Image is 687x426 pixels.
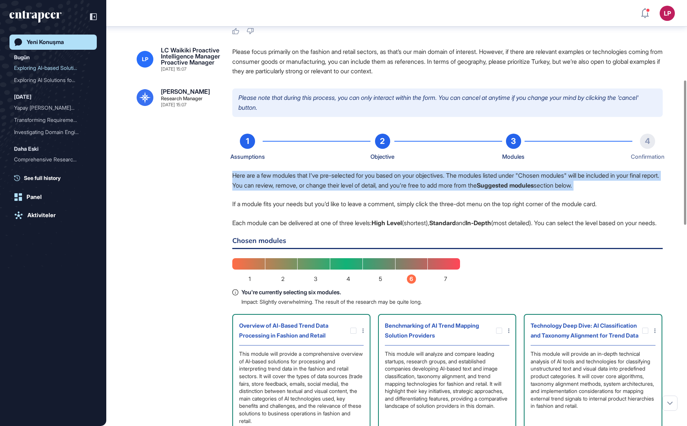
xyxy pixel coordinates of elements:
[9,35,97,50] a: Yeni Konuşma
[232,47,663,76] div: Please focus primarily on the fashion and retail sectors, as that’s our main domain of interest. ...
[14,74,86,86] div: Exploring AI Solutions fo...
[14,53,30,62] div: Bugün
[239,350,364,424] div: This module will provide a comprehensive overview of AI-based solutions for processing and interp...
[9,208,97,223] a: Aktiviteler
[240,134,255,149] div: 1
[407,275,416,284] span: 6
[14,92,32,101] div: [DATE]
[232,237,663,249] h6: Chosen modules
[660,6,675,21] button: LP
[27,212,56,219] div: Aktiviteler
[230,152,265,162] div: Assumptions
[14,102,86,114] div: Yapay [PERSON_NAME]...
[347,275,350,284] span: 4
[27,194,42,200] div: Panel
[477,181,534,189] b: Suggested modules
[14,102,92,114] div: Yapay Zeka Tabanlı Yazılım Mühendisliği ve Ajan Tabanlı Yazılım Geliştirme Yaşam Döngüsü ile Gere...
[142,56,148,62] span: LP
[14,153,92,166] div: Comprehensive Research Report on AI-Based Software Engineering (AI-SWE) and Its Current Trends
[9,11,61,23] div: entrapeer-logo
[161,67,186,71] div: [DATE] 15:07
[161,96,203,101] div: Research Manager
[161,88,210,95] div: [PERSON_NAME]
[14,74,92,86] div: Exploring AI Solutions for Trend Data Processing in Fashion and Retail
[281,275,285,284] span: 2
[14,174,97,182] a: See full history
[232,88,663,117] p: Please note that during this process, you can only interact within the form. You can cancel at an...
[429,219,456,227] b: Standard
[372,219,402,227] b: High Level
[27,39,64,46] div: Yeni Konuşma
[631,152,665,162] div: Confirmation
[24,174,61,182] span: See full history
[239,321,347,341] div: Overview of AI-Based Trend Data Processing in Fashion and Retail
[375,134,390,149] div: 2
[531,350,655,424] div: This module will provide an in-depth technical analysis of AI tools and technologies for classify...
[640,134,655,149] div: 4
[14,114,86,126] div: Transforming Requirements...
[385,321,489,341] div: Benchmarking of AI Trend Mapping Solution Providers
[241,299,422,305] p: Impact: Slightly overwhelming. The result of the research may be quite long.
[531,321,641,341] div: Technology Deep Dive: AI Classification and Taxonomy Alignment for Trend Data
[9,189,97,205] a: Panel
[314,275,317,284] span: 3
[232,199,663,209] p: If a module fits your needs but you'd like to leave a comment, simply click the three-dot menu on...
[466,219,491,227] b: In-Depth
[444,275,447,284] span: 7
[241,287,341,297] span: You're currently selecting six modules.
[14,153,86,166] div: Comprehensive Research Re...
[249,275,251,284] span: 1
[14,62,92,74] div: Exploring AI-based Solutions for Trend Data Processing and Classification in Fashion and Retail
[370,152,394,162] div: Objective
[379,275,382,284] span: 5
[161,47,220,65] div: LC Waikiki Proactive Intelligence Manager Proactive Manager
[14,62,86,74] div: Exploring AI-based Soluti...
[14,114,92,126] div: Transforming Requirements and Technical Analysis in AI-Based Software Engineering and Agent-Based...
[14,144,39,153] div: Daha Eski
[506,134,521,149] div: 3
[232,171,663,190] p: Here are a few modules that I've pre-selected for you based on your objectives. The modules liste...
[14,126,86,138] div: Investigating Domain Engi...
[502,152,525,162] div: Modules
[385,350,509,424] div: This module will analyze and compare leading startups, research groups, and established companies...
[161,103,186,107] div: [DATE] 15:07
[232,218,663,228] p: Each module can be delivered at one of three levels: (shortest), and (most detailed). You can sel...
[14,126,92,138] div: Investigating Domain Engineering's Role in AI-Based Software Engineering and Its Impact on Agent-...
